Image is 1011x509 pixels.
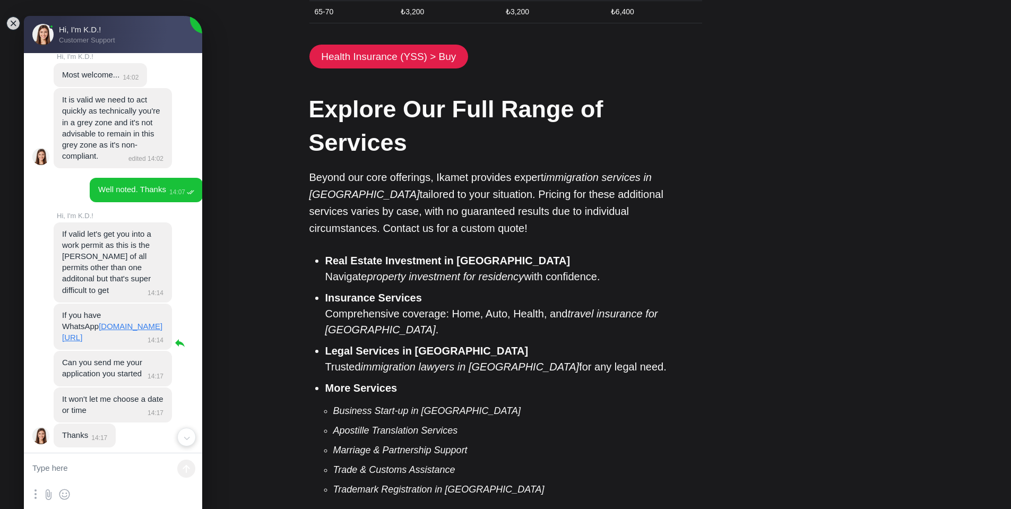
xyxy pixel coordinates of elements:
jdiv: 14:14 [144,337,163,344]
em: Business Start-up in [GEOGRAPHIC_DATA] [333,406,521,416]
jdiv: Reply [174,337,186,349]
jdiv: Hi, I'm K.D.! [32,427,49,444]
em: Marriage & Partnership Support [333,445,468,455]
em: Trade & Customs Assistance [333,464,455,475]
strong: More Services [325,382,398,394]
jdiv: Can you send me your application you started [62,358,144,378]
jdiv: 02.09.25 14:17:22 [54,387,172,422]
li: Navigate with confidence. [325,253,702,284]
td: ₺3,200 [394,1,499,23]
jdiv: 02.09.25 14:17:13 [54,351,172,386]
jdiv: If valid let's get you into a work permit as this is the [PERSON_NAME] of all permits other than ... [62,229,153,295]
jdiv: 02.09.25 14:02:00 [54,88,172,168]
em: Apostille Translation Services [333,425,458,436]
jdiv: 14:07 [166,188,194,196]
em: travel insurance for [GEOGRAPHIC_DATA] [325,308,658,335]
em: Trademark Registration in [GEOGRAPHIC_DATA] [333,484,545,495]
td: ₺3,200 [499,1,604,23]
em: immigration lawyers in [GEOGRAPHIC_DATA] [361,361,580,373]
jdiv: Well noted. Thanks [98,185,166,194]
jdiv: If you have WhatsApp [62,310,162,342]
strong: Insurance Services [325,292,422,304]
jdiv: Thanks [62,430,88,439]
p: Beyond our core offerings, Ikamet provides expert tailored to your situation. Pricing for these a... [309,169,702,237]
jdiv: Most welcome... [62,70,119,79]
a: Health Insurance (YSS) > Buy [309,45,469,69]
jdiv: 14:14 [144,289,163,297]
em: property investment for residency [367,271,524,282]
td: 65-70 [309,1,395,23]
td: ₺6,400 [604,1,702,23]
strong: Legal Services in [GEOGRAPHIC_DATA] [325,345,529,357]
li: Trusted for any legal need. [325,343,702,375]
jdiv: 02.09.25 14:14:34 [54,304,172,350]
strong: Real Estate Investment in [GEOGRAPHIC_DATA] [325,255,571,266]
jdiv: 14:17 [144,373,163,380]
li: Comprehensive coverage: Home, Auto, Health, and . [325,290,702,338]
jdiv: 14:02 edited 14:02 [125,155,163,162]
jdiv: It is valid we need to act quickly as technically you're in a grey zone and it's not advisable to... [62,95,162,160]
jdiv: It won't let me choose a date or time [62,394,166,415]
h2: Explore Our Full Range of Services [309,92,702,159]
a: [DOMAIN_NAME][URL] [62,322,162,342]
jdiv: 14:17 [144,409,163,417]
jdiv: Hi, I'm K.D.! [32,148,49,165]
jdiv: 02.09.25 14:07:56 [90,178,203,202]
jdiv: 02.09.25 14:14:22 [54,222,172,303]
jdiv: 02.09.25 14:17:24 [54,424,116,447]
jdiv: Hi, I'm K.D.! [57,53,194,61]
jdiv: 02.09.25 14:02:05 [54,63,147,87]
jdiv: 14:02 [119,74,139,81]
jdiv: 14:17 [88,434,107,442]
jdiv: Hi, I'm K.D.! [57,212,194,220]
